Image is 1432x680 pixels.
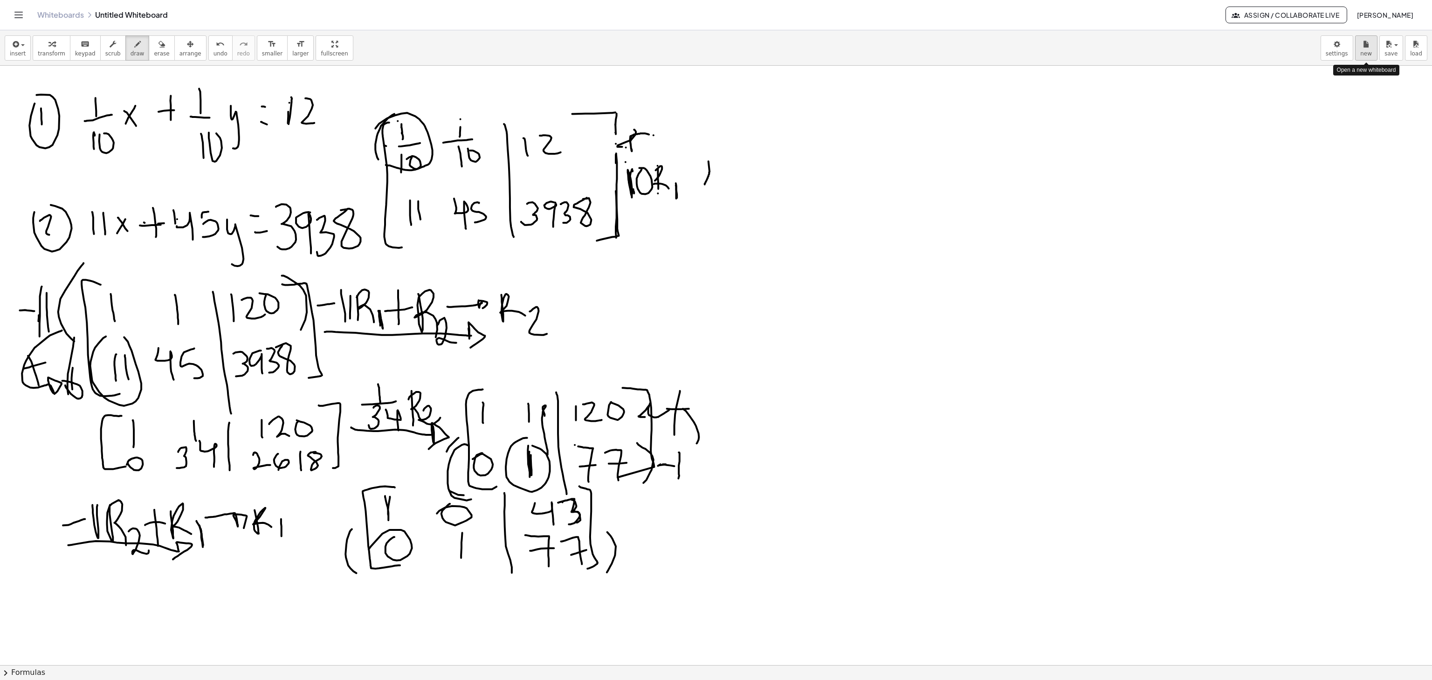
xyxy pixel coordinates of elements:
[11,7,26,22] button: Toggle navigation
[316,35,353,61] button: fullscreen
[1321,35,1353,61] button: settings
[237,50,250,57] span: redo
[38,50,65,57] span: transform
[216,39,225,50] i: undo
[1233,11,1339,19] span: Assign / Collaborate Live
[125,35,150,61] button: draw
[179,50,201,57] span: arrange
[154,50,169,57] span: erase
[1379,35,1403,61] button: save
[1410,50,1422,57] span: load
[268,39,276,50] i: format_size
[149,35,174,61] button: erase
[213,50,227,57] span: undo
[1405,35,1427,61] button: load
[232,35,255,61] button: redoredo
[33,35,70,61] button: transform
[37,10,84,20] a: Whiteboards
[239,39,248,50] i: redo
[1326,50,1348,57] span: settings
[75,50,96,57] span: keypad
[292,50,309,57] span: larger
[1384,50,1398,57] span: save
[1360,50,1372,57] span: new
[70,35,101,61] button: keyboardkeypad
[1349,7,1421,23] button: [PERSON_NAME]
[1225,7,1347,23] button: Assign / Collaborate Live
[257,35,288,61] button: format_sizesmaller
[321,50,348,57] span: fullscreen
[5,35,31,61] button: insert
[174,35,207,61] button: arrange
[1356,11,1413,19] span: [PERSON_NAME]
[10,50,26,57] span: insert
[100,35,126,61] button: scrub
[262,50,282,57] span: smaller
[105,50,121,57] span: scrub
[131,50,145,57] span: draw
[1333,65,1400,76] div: Open a new whiteboard
[296,39,305,50] i: format_size
[208,35,233,61] button: undoundo
[1355,35,1377,61] button: new
[287,35,314,61] button: format_sizelarger
[81,39,89,50] i: keyboard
